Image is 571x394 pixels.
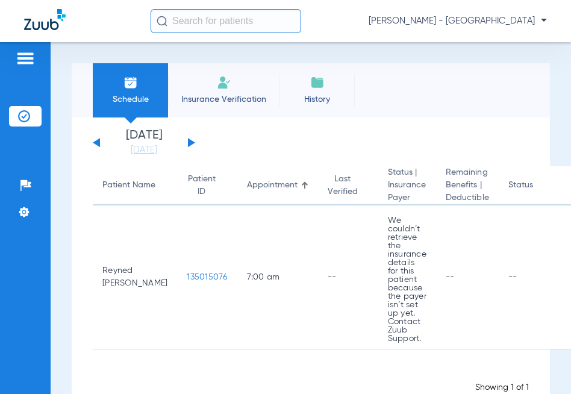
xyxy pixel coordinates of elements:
img: Zuub Logo [24,9,66,30]
span: -- [446,273,455,281]
div: Last Verified [328,173,369,198]
img: Schedule [123,75,138,90]
img: History [310,75,325,90]
div: Patient Name [102,179,155,192]
span: Insurance Payer [388,179,426,204]
img: Manual Insurance Verification [217,75,231,90]
span: History [289,93,346,105]
span: Deductible [446,192,489,204]
li: [DATE] [108,130,180,156]
span: Showing 1 of 1 [475,383,529,392]
td: 7:00 AM [237,205,318,349]
span: Schedule [102,93,159,105]
input: Search for patients [151,9,301,33]
div: Last Verified [328,173,358,198]
span: 135015076 [187,273,227,281]
div: Patient ID [187,173,216,198]
a: [DATE] [108,144,180,156]
div: Patient Name [102,179,167,192]
span: [PERSON_NAME] - [GEOGRAPHIC_DATA] [369,15,547,27]
div: Patient ID [187,173,227,198]
th: Status | [378,166,436,205]
th: Remaining Benefits | [436,166,499,205]
img: Search Icon [157,16,167,27]
td: Reyned [PERSON_NAME] [93,205,177,349]
img: hamburger-icon [16,51,35,66]
p: We couldn’t retrieve the insurance details for this patient because the payer isn’t set up yet. C... [388,216,426,343]
td: -- [318,205,378,349]
div: Appointment [247,179,298,192]
div: Appointment [247,179,308,192]
span: Insurance Verification [177,93,270,105]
